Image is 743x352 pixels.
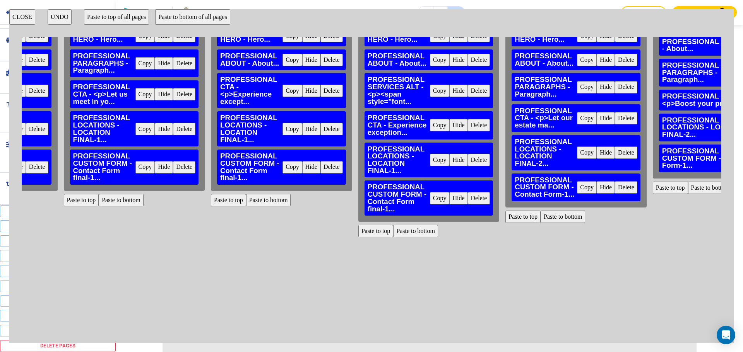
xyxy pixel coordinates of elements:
button: Hide [597,146,615,159]
button: Hide [449,192,467,204]
button: Delete [615,181,637,194]
button: Copy [135,57,155,70]
button: Delete [615,146,637,159]
button: Hide [155,88,173,100]
h3: PROFESSIONAL CTA - Experience exception... [368,114,430,136]
button: Paste to bottom [99,194,144,206]
button: Delete [615,81,637,94]
h3: PROFESSIONAL ABOUT - About... [368,53,430,67]
button: Delete [320,85,343,97]
h3: PROFESSIONAL LOCATIONS - LOCATION FINAL-1... [73,114,135,143]
button: Copy [577,181,597,194]
button: Paste to bottom [688,182,733,194]
h3: PROFESSIONAL CUSTOM FORM - Contact Form final-1... [73,153,135,182]
button: Delete [468,192,490,204]
button: Hide [302,123,320,135]
button: Delete [468,54,490,66]
button: Delete [615,54,637,66]
button: Delete [173,123,195,135]
h3: PROFESSIONAL CUSTOM FORM - Contact Form final-1... [220,153,282,182]
button: Delete [468,119,490,131]
h3: PROFESSIONAL LOCATIONS - LOCATION FINAL-1... [220,114,282,143]
button: Copy [282,54,302,66]
button: Hide [155,161,173,173]
button: Delete [26,54,48,66]
button: Hide [155,57,173,70]
button: Delete [615,112,637,124]
button: Paste to top [358,225,394,237]
button: Copy [430,119,450,131]
button: Save Draft [621,6,666,19]
button: Paste to top [211,194,246,206]
h3: PROFESSIONAL ABOUT - About... [515,53,577,67]
h3: PROFESSIONAL ABOUT - About... [220,53,282,67]
h3: PROFESSIONAL PARAGRAPHS - Paragraph... [515,76,577,98]
button: Delete [173,161,195,173]
button: Hide [449,119,467,131]
button: Hide [597,181,615,194]
button: Hide [302,85,320,97]
button: Copy [577,146,597,159]
button: Copy [282,161,302,173]
img: Your Logo [176,7,197,17]
button: Paste to bottom [541,211,585,223]
button: Delete [320,161,343,173]
h3: PROFESSIONAL CTA - <p>Let our estate ma... [515,107,577,129]
button: Copy [430,154,450,166]
button: Delete [468,85,490,97]
button: Copy [135,123,155,135]
h3: PROFESSIONAL CTA - <p>Experience except... [220,76,282,105]
button: Delete [173,57,195,70]
button: Hide [302,54,320,66]
button: Paste to bottom [393,225,438,237]
button: Hide [449,54,467,66]
h3: PROFESSIONAL SERVICES ALT - <p><span style="font... [368,76,430,105]
button: Contact Sales [672,6,737,19]
button: Hide [449,154,467,166]
button: Paste to top [505,211,541,223]
button: Hide [449,85,467,97]
button: Copy [282,123,302,135]
button: Paste to bottom of all pages [155,9,230,25]
h2: Save and Exit Editor [19,8,77,17]
button: Hide [597,112,615,124]
button: Delete [26,161,48,173]
button: Hide [597,81,615,94]
button: Hide [155,123,173,135]
p: Contact Sales [682,9,713,16]
button: Delete [173,88,195,100]
button: Copy [577,81,597,94]
button: Copy [135,88,155,100]
img: Bizwise Logo [122,8,169,17]
button: Hide [597,54,615,66]
button: Copy [135,161,155,173]
button: Hide [302,161,320,173]
button: Delete [320,54,343,66]
button: UNDO [48,9,72,25]
button: Copy [430,85,450,97]
button: Copy [577,54,597,66]
button: Copy [282,85,302,97]
button: Paste to bottom [246,194,291,206]
button: Copy [430,192,450,204]
h3: PROFESSIONAL PARAGRAPHS - Paragraph... [73,53,135,74]
button: Delete [26,123,48,135]
button: Paste to top [653,182,688,194]
h3: PROFESSIONAL CUSTOM FORM - Contact Form final-1... [368,184,430,213]
h3: PROFESSIONAL LOCATIONS - LOCATION FINAL-2... [515,138,577,167]
div: Open Intercom Messenger [717,326,735,344]
h3: PROFESSIONAL LOCATIONS - LOCATION FINAL-1... [368,146,430,175]
button: Copy [430,54,450,66]
h3: Need help? [591,9,615,16]
h3: PROFESSIONAL CUSTOM FORM - Contact Form-1... [515,177,577,198]
p: Save Draft [631,9,656,16]
button: Delete [468,154,490,166]
button: Copy [577,112,597,124]
button: CLOSE [9,9,35,25]
button: Paste to top of all pages [84,9,149,25]
button: Delete [26,85,48,97]
h3: PROFESSIONAL CTA - <p>Let us meet in yo... [73,83,135,105]
button: Delete [320,123,343,135]
button: Paste to top [64,194,99,206]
